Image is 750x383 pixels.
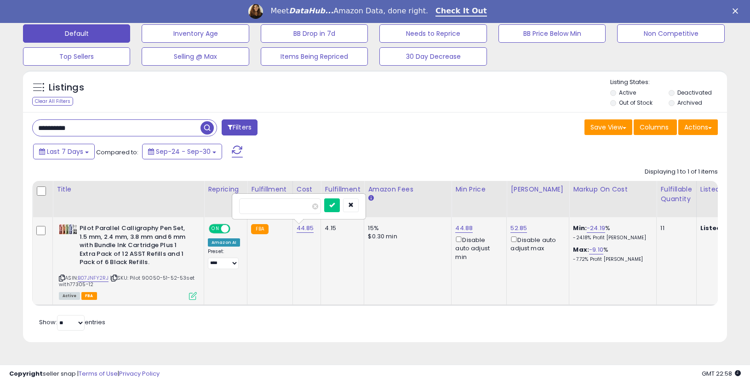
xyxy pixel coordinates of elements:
[619,99,653,107] label: Out of Stock
[79,369,118,378] a: Terms of Use
[270,6,428,16] div: Meet Amazon Data, done right.
[640,123,669,132] span: Columns
[634,119,677,135] button: Columns
[325,224,357,232] div: 4.15
[645,168,718,176] div: Displaying 1 to 1 of 1 items
[379,47,487,66] button: 30 Day Decrease
[39,318,105,327] span: Show: entries
[677,99,702,107] label: Archived
[455,235,499,261] div: Disable auto adjust min
[573,245,589,254] b: Max:
[678,119,718,135] button: Actions
[573,246,649,263] div: %
[208,185,243,194] div: Repricing
[677,89,712,96] label: Deactivated
[142,144,222,159] button: Sep-24 - Sep-30
[573,224,649,241] div: %
[80,224,191,269] b: Pilot Parallel Calligraphy Pen Set, 1.5 mm, 2.4 mm, 3.8 mm and 6 mm with Bundle Ink Cartridge Plu...
[49,81,84,94] h5: Listings
[222,119,258,135] button: Filters
[702,369,741,378] span: 2025-10-12 22:58 GMT
[9,370,160,378] div: seller snap | |
[33,144,95,159] button: Last 7 Days
[733,8,742,14] div: Close
[510,235,562,253] div: Disable auto adjust max
[9,369,43,378] strong: Copyright
[573,256,649,263] p: -7.72% Profit [PERSON_NAME]
[660,185,692,204] div: Fulfillable Quantity
[510,185,565,194] div: [PERSON_NAME]
[619,89,636,96] label: Active
[59,274,195,288] span: | SKU: Pilot 90050-51-52-53set with77305-12
[455,224,473,233] a: 44.88
[660,224,689,232] div: 11
[208,248,240,269] div: Preset:
[261,47,368,66] button: Items Being Repriced
[78,274,109,282] a: B07JNFY2RJ
[368,232,444,241] div: $0.30 min
[584,119,632,135] button: Save View
[119,369,160,378] a: Privacy Policy
[700,224,742,232] b: Listed Price:
[510,224,527,233] a: 52.85
[498,24,606,43] button: BB Price Below Min
[573,185,653,194] div: Markup on Cost
[297,185,317,194] div: Cost
[23,24,130,43] button: Default
[573,224,587,232] b: Min:
[229,225,244,233] span: OFF
[81,292,97,300] span: FBA
[59,224,197,299] div: ASIN:
[610,78,727,87] p: Listing States:
[59,292,80,300] span: All listings currently available for purchase on Amazon
[379,24,487,43] button: Needs to Reprice
[289,6,333,15] i: DataHub...
[251,185,288,194] div: Fulfillment
[569,181,657,217] th: The percentage added to the cost of goods (COGS) that forms the calculator for Min & Max prices.
[142,24,249,43] button: Inventory Age
[587,224,605,233] a: -24.19
[455,185,503,194] div: Min Price
[589,245,603,254] a: -9.10
[57,185,200,194] div: Title
[47,147,83,156] span: Last 7 Days
[142,47,249,66] button: Selling @ Max
[617,24,724,43] button: Non Competitive
[573,235,649,241] p: -24.18% Profit [PERSON_NAME]
[325,185,360,204] div: Fulfillment Cost
[59,224,77,235] img: 51pMK3VvOaL._SL40_.jpg
[297,224,314,233] a: 44.85
[23,47,130,66] button: Top Sellers
[96,148,138,157] span: Compared to:
[368,224,444,232] div: 15%
[210,225,221,233] span: ON
[156,147,211,156] span: Sep-24 - Sep-30
[208,238,240,247] div: Amazon AI
[261,24,368,43] button: BB Drop in 7d
[368,185,447,194] div: Amazon Fees
[368,194,373,203] small: Amazon Fees.
[435,6,487,17] a: Check It Out
[248,4,263,19] img: Profile image for Georgie
[251,224,268,234] small: FBA
[32,97,73,106] div: Clear All Filters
